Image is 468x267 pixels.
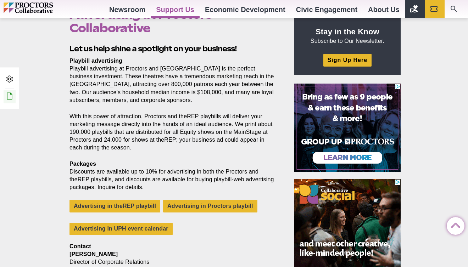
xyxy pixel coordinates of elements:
[69,223,173,235] a: Advertising in UPH event calendar
[4,73,16,86] a: Admin Area
[163,200,257,212] a: Advertising in Proctors playbill
[69,200,160,212] a: Advertising in theREP playbill
[69,58,122,64] strong: Playbill advertising
[69,251,118,257] strong: [PERSON_NAME]
[303,27,392,45] p: Subscribe to Our Newsletter.
[323,54,372,66] a: Sign Up Here
[69,243,91,249] strong: Contact
[294,84,401,172] iframe: Advertisement
[69,161,96,167] strong: Packages
[69,160,278,191] p: Discounts are available up to 10% for advertising in both the Proctors and theREP playbills, and ...
[69,57,278,104] p: Playbill advertising at Proctors and [GEOGRAPHIC_DATA] is the perfect business investment. These ...
[69,43,278,54] h2: Let us help shine a spotlight on your business!
[4,2,83,13] img: Proctors logo
[69,113,278,152] p: With this power of attraction, Proctors and theREP playbills will deliver your marketing message ...
[447,217,461,232] a: Back to Top
[316,27,379,36] strong: Stay in the Know
[69,8,278,35] h1: Advertising at Proctors Collaborative
[4,90,16,103] a: Edit this Post/Page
